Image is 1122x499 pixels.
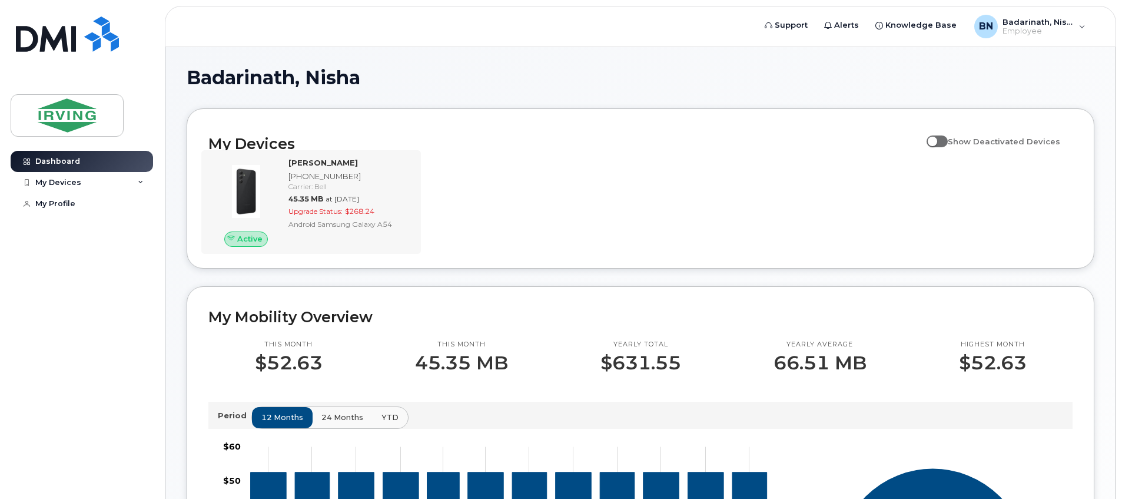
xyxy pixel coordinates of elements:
p: Yearly total [600,340,681,349]
span: YTD [381,412,399,423]
span: Show Deactivated Devices [948,137,1060,146]
p: Yearly average [774,340,867,349]
span: 24 months [321,412,363,423]
h2: My Mobility Overview [208,308,1073,326]
a: Active[PERSON_NAME][PHONE_NUMBER]Carrier: Bell45.35 MBat [DATE]Upgrade Status:$268.24Android Sams... [208,157,414,247]
img: image20231002-3703462-17nx3v8.jpeg [218,163,274,220]
span: Active [237,233,263,244]
p: $52.63 [255,352,323,374]
p: Highest month [959,340,1027,349]
span: $268.24 [345,207,374,216]
span: 45.35 MB [288,194,323,203]
strong: [PERSON_NAME] [288,158,358,167]
span: Badarinath, Nisha [187,69,360,87]
h2: My Devices [208,135,921,153]
div: [PHONE_NUMBER] [288,171,409,182]
span: Upgrade Status: [288,207,343,216]
p: This month [255,340,323,349]
p: 45.35 MB [415,352,508,374]
div: Android Samsung Galaxy A54 [288,219,409,229]
tspan: $50 [223,475,241,486]
p: $52.63 [959,352,1027,374]
input: Show Deactivated Devices [927,130,936,140]
p: 66.51 MB [774,352,867,374]
p: $631.55 [600,352,681,374]
tspan: $60 [223,441,241,452]
p: This month [415,340,508,349]
span: at [DATE] [326,194,359,203]
p: Period [218,410,251,421]
div: Carrier: Bell [288,181,409,191]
